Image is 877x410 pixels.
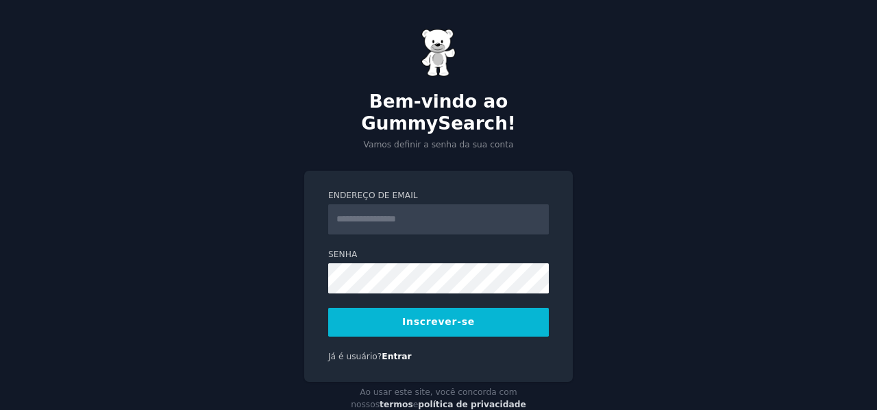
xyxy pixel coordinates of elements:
font: Já é usuário? [328,352,382,361]
font: e [413,400,419,409]
img: Ursinho de goma [421,29,456,77]
a: Entrar [382,352,411,361]
font: Ao usar este site, você concorda com nossos [351,387,517,409]
a: termos [380,400,413,409]
font: Vamos definir a senha da sua conta [363,140,513,149]
font: Senha [328,250,357,259]
a: política de privacidade [418,400,526,409]
button: Inscrever-se [328,308,549,337]
font: Inscrever-se [402,316,475,327]
font: Endereço de email [328,191,418,200]
font: Bem-vindo ao GummySearch! [361,91,516,134]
